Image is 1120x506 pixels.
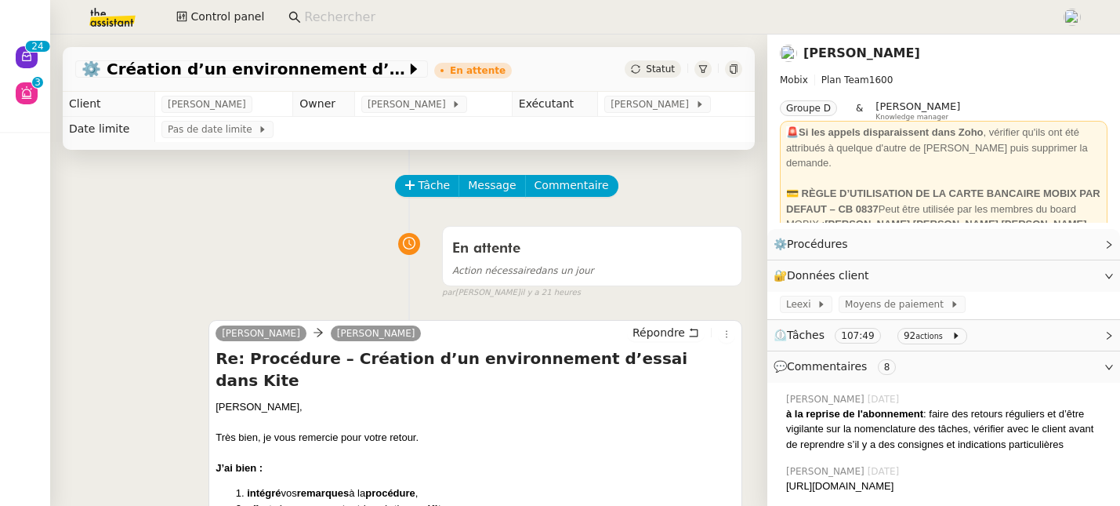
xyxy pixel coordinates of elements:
[247,486,735,501] li: vos à la ,
[767,229,1120,260] div: ⚙️Procédures
[787,238,848,250] span: Procédures
[216,348,735,391] h4: Re: Procédure – Création d’un environnement d’essai dans Kite
[216,462,263,474] strong: J’ai bien :
[774,329,973,341] span: ⏲️
[868,392,903,406] span: [DATE]
[875,100,960,121] app-user-label: Knowledge manager
[869,75,893,86] span: 1600
[786,187,1100,215] strong: 💳 RÈGLE D’UTILISATION DE LA CARTE BANCAIRE MOBIX PAR DEFAUT – CB 0837
[1002,218,1087,230] strong: [PERSON_NAME]
[868,464,903,479] span: [DATE]
[875,113,948,122] span: Knowledge manager
[825,218,910,230] strong: [PERSON_NAME]
[190,8,264,26] span: Control panel
[780,45,797,62] img: users%2FW4OQjB9BRtYK2an7yusO0WsYLsD3%2Favatar%2F28027066-518b-424c-8476-65f2e549ac29
[331,326,422,340] a: [PERSON_NAME]
[632,325,685,340] span: Répondre
[787,269,869,282] span: Données client
[450,66,506,75] div: En attente
[646,64,675,75] span: Statut
[216,430,735,446] div: Très bien, je vous remercie pour votre retour.
[167,6,274,28] button: Control panel
[845,297,949,312] span: Moyens de paiement
[452,242,520,256] span: En attente
[442,286,455,300] span: par
[780,75,808,86] span: Mobix
[32,77,43,88] nz-badge-sup: 3
[786,126,799,138] span: 🚨
[904,330,915,341] span: 92
[216,399,735,415] div: [PERSON_NAME],
[304,7,1046,28] input: Rechercher
[368,96,451,112] span: [PERSON_NAME]
[520,286,581,300] span: il y a 21 heures
[297,487,349,499] strong: remarques
[525,175,618,197] button: Commentaire
[82,61,406,77] span: ⚙️ Création d’un environnement d’essai dans Kit
[787,360,867,373] span: Commentaires
[856,100,863,121] span: &
[512,92,597,117] td: Exécutant
[627,324,705,341] button: Répondre
[767,320,1120,351] div: ⏲️Tâches 107:49 92actions
[875,100,960,112] span: [PERSON_NAME]
[878,359,897,375] nz-tag: 8
[780,100,837,116] nz-tag: Groupe D
[786,297,817,312] span: Leexi
[786,479,1107,494] div: [URL][DOMAIN_NAME]
[786,392,868,406] span: [PERSON_NAME]
[452,265,594,276] span: dans un jour
[786,406,1107,453] div: : faire des retours réguliers et d’être vigilante sur la nomenclature des tâches, vérifier avec l...
[913,218,999,230] strong: [PERSON_NAME]
[774,235,855,253] span: ⚙️
[468,177,516,195] span: Message
[419,177,451,195] span: Tâche
[247,487,281,499] strong: intégré
[31,41,38,55] p: 2
[535,177,609,195] span: Commentaire
[787,329,825,341] span: Tâches
[168,96,246,112] span: [PERSON_NAME]
[915,332,943,340] small: actions
[452,265,535,276] span: Action nécessaire
[63,117,155,142] td: Date limite
[1064,9,1081,26] img: users%2FNTfmycKsCFdqp6LX6USf2FmuPJo2%2Favatar%2F16D86256-2126-4AE5-895D-3A0011377F92_1_102_o-remo...
[168,122,258,137] span: Pas de date limite
[459,175,525,197] button: Message
[799,126,984,138] strong: Si les appels disparaissent dans Zoho
[34,77,41,91] p: 3
[803,46,920,60] a: [PERSON_NAME]
[38,41,44,55] p: 4
[25,41,49,52] nz-badge-sup: 24
[786,186,1101,263] div: Peut être utilisée par les membres du board MOBIX : , , , ou par les éventuels délégués des perso...
[835,328,880,344] nz-tag: 107:49
[365,487,415,499] strong: procédure
[774,360,902,373] span: 💬
[786,125,1101,171] div: , vérifier qu'ils ont été attribués à quelque d'autre de [PERSON_NAME] puis supprimer la demande.
[821,75,869,86] span: Plan Team
[786,408,923,420] strong: à la reprise de l'abonnement
[216,326,306,340] a: [PERSON_NAME]
[442,286,581,300] small: [PERSON_NAME]
[767,260,1120,291] div: 🔐Données client
[63,92,155,117] td: Client
[774,267,875,285] span: 🔐
[395,175,460,197] button: Tâche
[293,92,355,117] td: Owner
[611,96,694,112] span: [PERSON_NAME]
[767,351,1120,382] div: 💬Commentaires 8
[786,464,868,479] span: [PERSON_NAME]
